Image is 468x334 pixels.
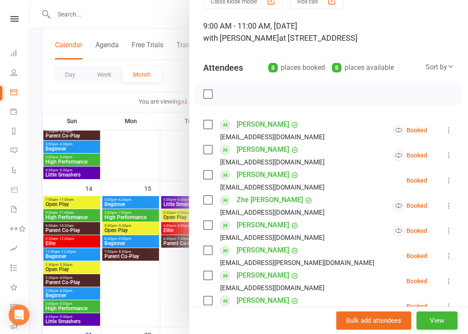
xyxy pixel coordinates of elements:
[220,157,325,168] div: [EMAIL_ADDRESS][DOMAIN_NAME]
[10,44,30,64] a: Dashboard
[237,168,289,182] a: [PERSON_NAME]
[406,278,427,284] div: Booked
[220,282,325,294] div: [EMAIL_ADDRESS][DOMAIN_NAME]
[393,125,427,136] div: Booked
[237,243,289,257] a: [PERSON_NAME]
[426,62,454,73] div: Sort by
[237,118,289,131] a: [PERSON_NAME]
[10,64,30,83] a: People
[268,62,325,74] div: places booked
[10,239,30,259] a: Assessments
[393,226,427,236] div: Booked
[416,311,458,330] button: View
[332,62,394,74] div: places available
[10,103,30,122] a: Payments
[203,33,279,43] span: with [PERSON_NAME]
[10,122,30,142] a: Reports
[268,63,278,72] div: 8
[237,143,289,157] a: [PERSON_NAME]
[9,305,29,325] div: Open Intercom Messenger
[220,182,325,193] div: [EMAIL_ADDRESS][DOMAIN_NAME]
[393,200,427,211] div: Booked
[279,33,357,43] span: at [STREET_ADDRESS]
[406,177,427,183] div: Booked
[10,181,30,200] a: Product Sales
[10,83,30,103] a: Calendar
[203,62,243,74] div: Attendees
[336,311,411,330] button: Bulk add attendees
[220,131,325,143] div: [EMAIL_ADDRESS][DOMAIN_NAME]
[406,253,427,259] div: Booked
[220,207,325,218] div: [EMAIL_ADDRESS][DOMAIN_NAME]
[237,269,289,282] a: [PERSON_NAME]
[220,232,325,243] div: [EMAIL_ADDRESS][DOMAIN_NAME]
[237,294,289,308] a: [PERSON_NAME]
[332,63,341,72] div: 8
[393,150,427,161] div: Booked
[10,278,30,298] a: What's New
[10,298,30,318] a: General attendance kiosk mode
[237,193,303,207] a: Zhe [PERSON_NAME]
[237,218,289,232] a: [PERSON_NAME]
[406,303,427,309] div: Booked
[220,257,374,269] div: [EMAIL_ADDRESS][PERSON_NAME][DOMAIN_NAME]
[203,20,454,44] div: 9:00 AM - 11:00 AM, [DATE]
